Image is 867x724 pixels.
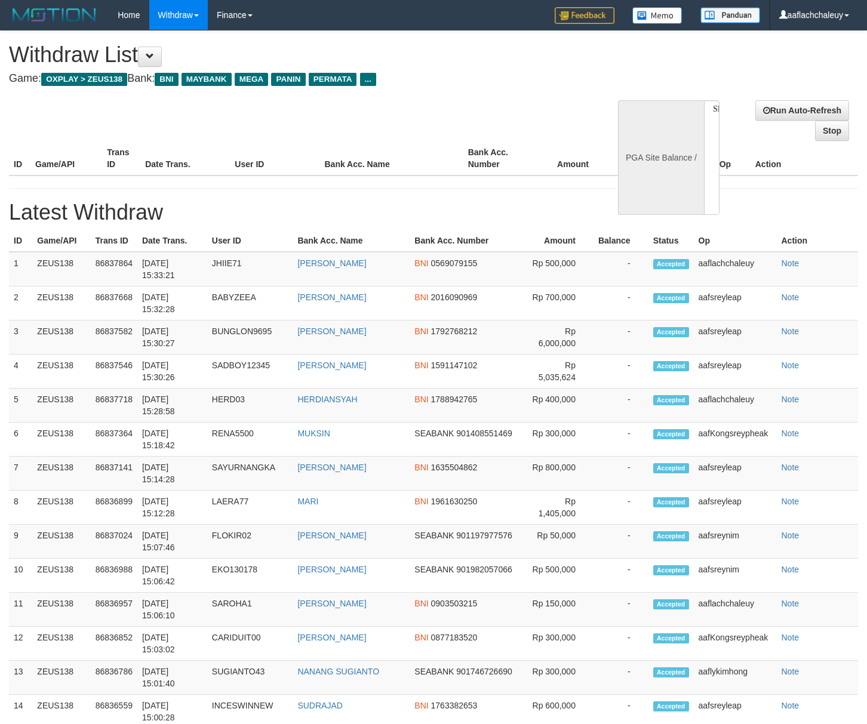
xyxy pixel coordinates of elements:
th: Action [777,230,859,252]
td: - [594,457,648,491]
td: [DATE] 15:06:10 [137,593,207,627]
span: Accepted [653,599,689,609]
th: Status [648,230,694,252]
span: Accepted [653,361,689,371]
a: Note [782,497,800,506]
td: BABYZEEA [207,286,293,321]
a: HERDIANSYAH [297,395,357,404]
a: Note [782,429,800,438]
td: 86837546 [91,355,137,389]
td: 86837718 [91,389,137,423]
td: aafsreyleap [694,321,777,355]
td: 4 [9,355,32,389]
span: 1763382653 [431,701,478,710]
td: [DATE] 15:07:46 [137,525,207,559]
td: 7 [9,457,32,491]
th: Op [694,230,777,252]
th: Balance [594,230,648,252]
span: BNI [414,463,428,472]
td: Rp 6,000,000 [524,321,594,355]
span: Accepted [653,497,689,507]
td: 86836957 [91,593,137,627]
td: 9 [9,525,32,559]
span: MAYBANK [182,73,232,86]
span: PANIN [271,73,305,86]
td: Rp 400,000 [524,389,594,423]
span: BNI [414,701,428,710]
td: HERD03 [207,389,293,423]
span: Accepted [653,531,689,541]
img: panduan.png [700,7,760,23]
td: 10 [9,559,32,593]
span: Accepted [653,701,689,711]
td: ZEUS138 [32,627,90,661]
a: [PERSON_NAME] [297,599,366,608]
span: SEABANK [414,531,454,540]
td: [DATE] 15:18:42 [137,423,207,457]
span: 1788942765 [431,395,478,404]
th: User ID [230,141,319,175]
td: - [594,525,648,559]
td: 6 [9,423,32,457]
h1: Latest Withdraw [9,201,858,224]
td: aaflachchaleuy [694,389,777,423]
td: [DATE] 15:30:26 [137,355,207,389]
span: BNI [414,258,428,268]
td: ZEUS138 [32,457,90,491]
td: Rp 5,035,624 [524,355,594,389]
span: Accepted [653,395,689,405]
td: aafsreynim [694,559,777,593]
td: - [594,559,648,593]
th: Bank Acc. Number [410,230,524,252]
span: 1961630250 [431,497,478,506]
a: Note [782,326,800,336]
td: aaflachchaleuy [694,252,777,286]
a: [PERSON_NAME] [297,258,366,268]
td: - [594,389,648,423]
td: [DATE] 15:03:02 [137,627,207,661]
td: 86836852 [91,627,137,661]
td: Rp 150,000 [524,593,594,627]
span: 0569079155 [431,258,478,268]
a: Stop [815,121,849,141]
th: User ID [207,230,293,252]
td: [DATE] 15:28:58 [137,389,207,423]
span: BNI [155,73,178,86]
a: MUKSIN [297,429,330,438]
th: ID [9,230,32,252]
th: Amount [524,230,594,252]
td: aafsreyleap [694,355,777,389]
td: aafsreyleap [694,286,777,321]
a: [PERSON_NAME] [297,292,366,302]
td: - [594,491,648,525]
span: 901408551469 [456,429,512,438]
td: 86837864 [91,252,137,286]
a: NANANG SUGIANTO [297,667,379,676]
td: Rp 500,000 [524,559,594,593]
span: 1792768212 [431,326,478,336]
td: - [594,661,648,695]
span: SEABANK [414,429,454,438]
span: BNI [414,361,428,370]
a: Note [782,599,800,608]
a: SUDRAJAD [297,701,342,710]
a: Note [782,667,800,676]
td: BUNGLON9695 [207,321,293,355]
a: Note [782,292,800,302]
td: [DATE] 15:12:28 [137,491,207,525]
h1: Withdraw List [9,43,566,67]
td: ZEUS138 [32,491,90,525]
td: 86836988 [91,559,137,593]
td: 1 [9,252,32,286]
span: Accepted [653,293,689,303]
td: - [594,321,648,355]
td: [DATE] 15:14:28 [137,457,207,491]
td: - [594,286,648,321]
td: ZEUS138 [32,661,90,695]
td: - [594,423,648,457]
img: Feedback.jpg [555,7,614,24]
td: - [594,355,648,389]
td: SAROHA1 [207,593,293,627]
th: Date Trans. [140,141,230,175]
span: 901746726690 [456,667,512,676]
